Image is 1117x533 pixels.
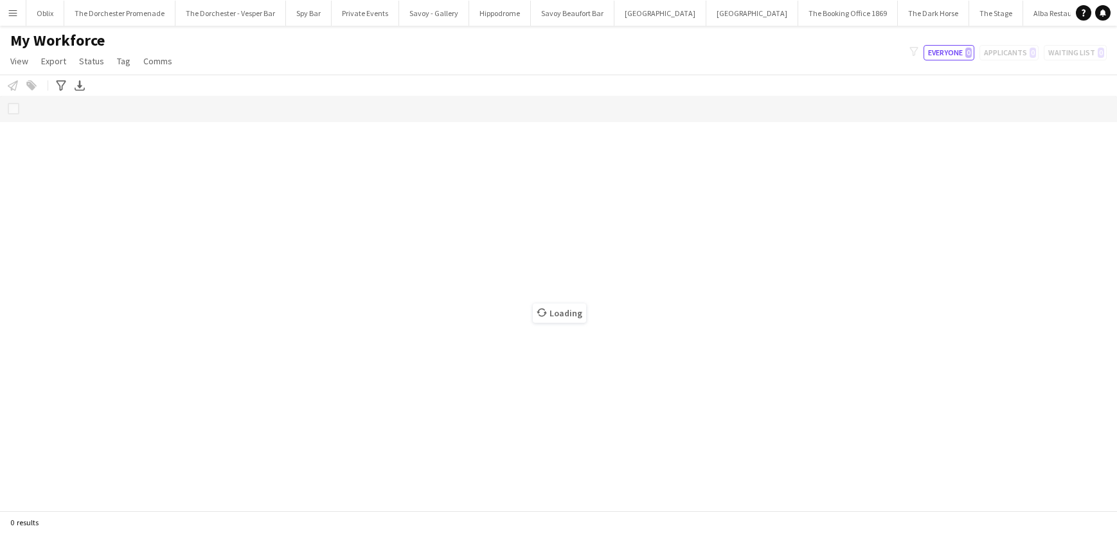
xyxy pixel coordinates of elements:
a: Export [36,53,71,69]
button: The Booking Office 1869 [798,1,898,26]
app-action-btn: Advanced filters [53,78,69,93]
button: The Stage [969,1,1023,26]
span: My Workforce [10,31,105,50]
a: Status [74,53,109,69]
app-action-btn: Export XLSX [72,78,87,93]
a: Comms [138,53,177,69]
span: Loading [533,303,586,323]
a: View [5,53,33,69]
span: Status [79,55,104,67]
button: Alba Restaurant [1023,1,1097,26]
button: The Dark Horse [898,1,969,26]
button: Savoy Beaufort Bar [531,1,614,26]
span: Comms [143,55,172,67]
button: Everyone0 [924,45,974,60]
button: Private Events [332,1,399,26]
button: [GEOGRAPHIC_DATA] [706,1,798,26]
span: 0 [965,48,972,58]
button: The Dorchester Promenade [64,1,175,26]
button: Hippodrome [469,1,531,26]
button: Savoy - Gallery [399,1,469,26]
button: The Dorchester - Vesper Bar [175,1,286,26]
button: Oblix [26,1,64,26]
span: Export [41,55,66,67]
button: Spy Bar [286,1,332,26]
a: Tag [112,53,136,69]
span: View [10,55,28,67]
span: Tag [117,55,130,67]
button: [GEOGRAPHIC_DATA] [614,1,706,26]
